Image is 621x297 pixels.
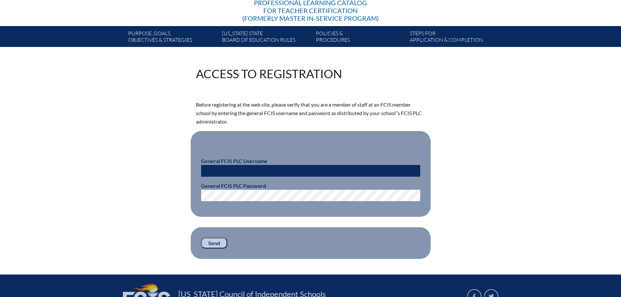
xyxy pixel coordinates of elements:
[196,68,342,80] h1: Access to Registration
[201,238,227,249] input: Send
[201,183,266,189] b: General FCIS PLC Password
[263,7,358,14] span: for Teacher Certification
[407,29,501,47] a: Steps forapplication & completion
[219,29,313,47] a: [US_STATE] StateBoard of Education rules
[201,158,267,164] b: General FCIS PLC Username
[126,29,219,47] a: Purpose, goals,objectives & strategies
[313,29,407,47] a: Policies &Procedures
[196,100,425,126] p: Before registering at the web site, please verify that you are a member of staff at an FCIS membe...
